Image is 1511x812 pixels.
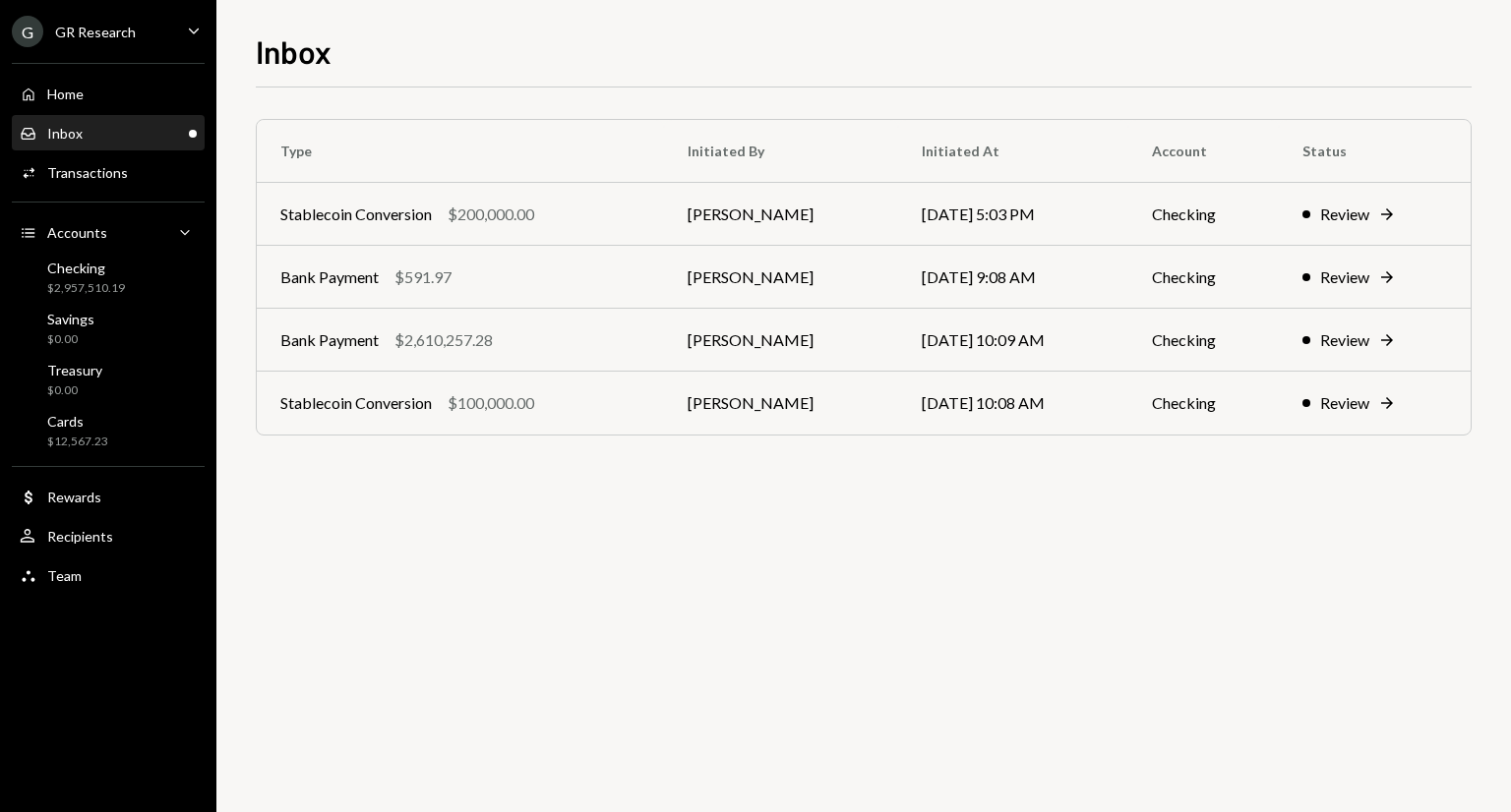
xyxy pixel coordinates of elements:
[1320,265,1369,289] div: Review
[47,331,94,348] div: $0.00
[12,115,205,150] a: Inbox
[898,246,1128,309] td: [DATE] 9:08 AM
[1128,120,1279,183] th: Account
[898,372,1128,435] td: [DATE] 10:08 AM
[47,362,102,378] div: Treasury
[664,372,898,435] td: [PERSON_NAME]
[898,183,1128,246] td: [DATE] 5:03 PM
[12,356,205,403] a: Treasury$0.00
[394,328,493,352] div: $2,610,257.28
[47,382,102,399] div: $0.00
[12,214,205,250] a: Accounts
[1128,372,1279,435] td: Checking
[47,164,128,181] div: Transactions
[280,265,379,289] div: Bank Payment
[1320,391,1369,415] div: Review
[1128,309,1279,372] td: Checking
[280,203,432,226] div: Stablecoin Conversion
[55,24,136,40] div: GR Research
[448,203,534,226] div: $200,000.00
[257,120,664,183] th: Type
[664,309,898,372] td: [PERSON_NAME]
[256,31,332,71] h1: Inbox
[1320,203,1369,226] div: Review
[664,246,898,309] td: [PERSON_NAME]
[898,120,1128,183] th: Initiated At
[448,391,534,415] div: $100,000.00
[12,16,43,47] div: G
[394,265,452,289] div: $591.97
[12,305,205,352] a: Savings$0.00
[12,407,205,454] a: Cards$12,567.23
[1128,183,1279,246] td: Checking
[47,528,113,545] div: Recipients
[12,254,205,301] a: Checking$2,957,510.19
[47,311,94,327] div: Savings
[12,76,205,111] a: Home
[12,557,205,593] a: Team
[1279,120,1471,183] th: Status
[1320,328,1369,352] div: Review
[664,183,898,246] td: [PERSON_NAME]
[12,518,205,553] a: Recipients
[47,224,107,241] div: Accounts
[47,413,108,430] div: Cards
[47,489,101,505] div: Rewards
[664,120,898,183] th: Initiated By
[47,280,125,297] div: $2,957,510.19
[898,309,1128,372] td: [DATE] 10:09 AM
[47,86,84,102] div: Home
[280,328,379,352] div: Bank Payment
[47,567,82,584] div: Team
[280,391,432,415] div: Stablecoin Conversion
[47,260,125,276] div: Checking
[12,154,205,190] a: Transactions
[47,125,83,142] div: Inbox
[47,434,108,450] div: $12,567.23
[12,479,205,514] a: Rewards
[1128,246,1279,309] td: Checking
